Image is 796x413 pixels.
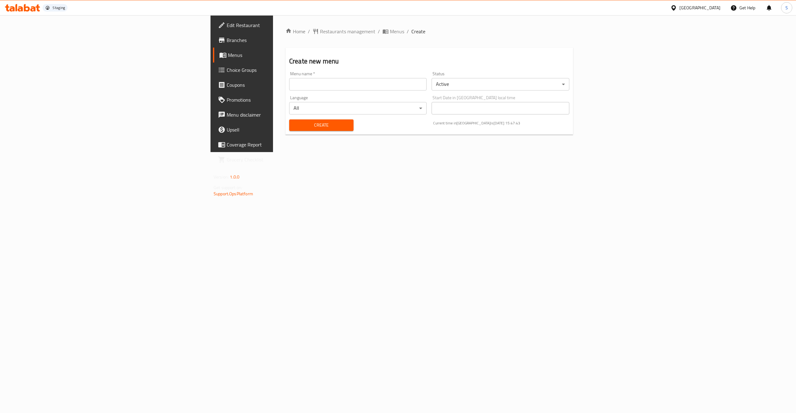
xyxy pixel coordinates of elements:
a: Choice Groups [213,63,344,77]
a: Branches [213,33,344,48]
a: Upsell [213,122,344,137]
span: Upsell [227,126,339,133]
div: Staging [53,5,65,10]
nav: breadcrumb [285,28,573,35]
span: Coupons [227,81,339,89]
span: Grocery Checklist [227,156,339,163]
input: Please enter Menu name [289,78,427,90]
div: All [289,102,427,114]
a: Restaurants management [312,28,375,35]
span: Create [294,121,349,129]
a: Menu disclaimer [213,107,344,122]
li: / [378,28,380,35]
span: Menus [228,51,339,59]
span: 1.0.0 [230,173,239,181]
span: Restaurants management [320,28,375,35]
a: Support.OpsPlatform [214,190,253,198]
span: Version: [214,173,229,181]
span: Menus [390,28,404,35]
span: Menu disclaimer [227,111,339,118]
span: Edit Restaurant [227,21,339,29]
a: Coverage Report [213,137,344,152]
a: Edit Restaurant [213,18,344,33]
li: / [407,28,409,35]
p: Current time in [GEOGRAPHIC_DATA] is [DATE] 15:47:43 [433,120,569,126]
button: Create [289,119,354,131]
a: Grocery Checklist [213,152,344,167]
h2: Create new menu [289,57,569,66]
span: Branches [227,36,339,44]
div: Active [432,78,569,90]
span: S [785,4,788,11]
a: Coupons [213,77,344,92]
a: Menus [213,48,344,63]
div: [GEOGRAPHIC_DATA] [679,4,720,11]
span: Choice Groups [227,66,339,74]
a: Menus [382,28,404,35]
a: Promotions [213,92,344,107]
span: Get support on: [214,183,242,192]
span: Create [411,28,425,35]
span: Promotions [227,96,339,104]
span: Coverage Report [227,141,339,148]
